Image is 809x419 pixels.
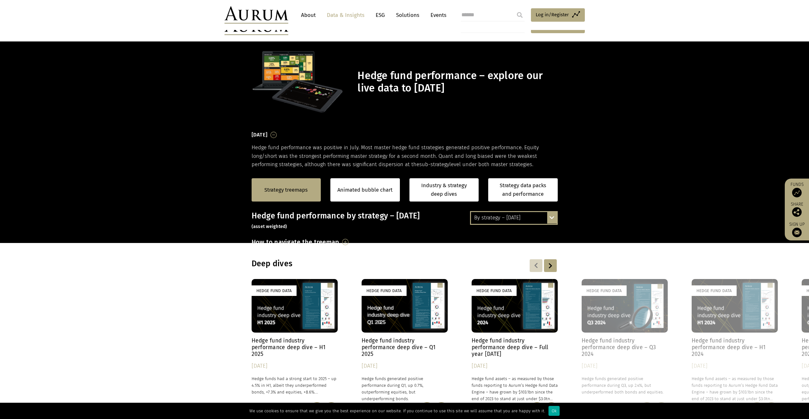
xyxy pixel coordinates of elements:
[531,8,585,22] a: Log in/Register
[472,362,558,371] div: [DATE]
[298,9,319,21] a: About
[472,285,517,296] div: Hedge Fund Data
[582,362,668,371] div: [DATE]
[792,228,802,237] img: Sign up to our newsletter
[765,402,778,415] img: Download Article
[252,285,297,296] div: Hedge Fund Data
[252,279,338,402] a: Hedge Fund Data Hedge fund industry performance deep dive – H1 2025 [DATE] Hedge funds had a stro...
[252,375,338,395] p: Hedge funds had a strong start to 2025 – up 4.5% in H1, albeit they underperformed bonds, +7.3% a...
[224,6,288,24] img: Aurum
[311,402,323,415] img: Share this post
[357,70,556,94] h1: Hedge fund performance – explore our live data to [DATE]
[655,402,668,415] img: Download Article
[362,337,448,357] h4: Hedge fund industry performance deep dive – Q1 2025
[471,212,557,224] div: By strategy – [DATE]
[582,337,668,357] h4: Hedge fund industry performance deep dive – Q3 2024
[788,182,806,197] a: Funds
[545,402,558,415] img: Download Article
[337,186,393,194] a: Animated bubble chart
[421,402,433,415] img: Share this post
[419,161,449,167] span: sub-strategy
[692,337,778,357] h4: Hedge fund industry performance deep dive – H1 2024
[692,362,778,371] div: [DATE]
[692,285,737,296] div: Hedge Fund Data
[252,337,338,357] h4: Hedge fund industry performance deep dive – H1 2025
[472,279,558,402] a: Hedge Fund Data Hedge fund industry performance deep dive – Full year [DATE] [DATE] Hedge fund as...
[788,222,806,237] a: Sign up
[548,406,560,416] div: Ok
[472,375,558,402] p: Hedge fund assets – as measured by those funds reporting to Aurum’s Hedge Fund Data Engine – have...
[513,9,526,21] input: Submit
[264,186,308,194] a: Strategy treemaps
[582,375,668,395] p: Hedge funds generated positive performance during Q3, up 2.4%, but underperformed both bonds and ...
[751,402,763,415] img: Share this post
[252,224,287,229] small: (asset weighted)
[252,259,475,268] h3: Deep dives
[788,202,806,217] div: Share
[792,188,802,197] img: Access Funds
[536,11,569,18] span: Log in/Register
[252,237,339,247] h3: How to navigate the treemap
[362,375,448,402] p: Hedge funds generated positive performance during Q1, up 0.7%, outperforming equities, but underp...
[252,211,558,230] h3: Hedge fund performance by strategy – [DATE]
[324,9,368,21] a: Data & Insights
[792,207,802,217] img: Share this post
[393,9,423,21] a: Solutions
[252,143,558,169] p: Hedge fund performance was positive in July. Most master hedge fund strategies generated positive...
[325,402,338,415] img: Download Article
[692,375,778,402] p: Hedge fund assets – as measured by those funds reporting to Aurum’s Hedge Fund Data Engine – have...
[488,178,558,202] a: Strategy data packs and performance
[252,130,268,140] h3: [DATE]
[362,285,407,296] div: Hedge Fund Data
[641,402,653,415] img: Share this post
[362,279,448,402] a: Hedge Fund Data Hedge fund industry performance deep dive – Q1 2025 [DATE] Hedge funds generated ...
[582,285,627,296] div: Hedge Fund Data
[435,402,448,415] img: Download Article
[362,362,448,371] div: [DATE]
[409,178,479,202] a: Industry & strategy deep dives
[252,362,338,371] div: [DATE]
[427,9,446,21] a: Events
[472,337,558,357] h4: Hedge fund industry performance deep dive – Full year [DATE]
[372,9,388,21] a: ESG
[531,402,543,415] img: Share this post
